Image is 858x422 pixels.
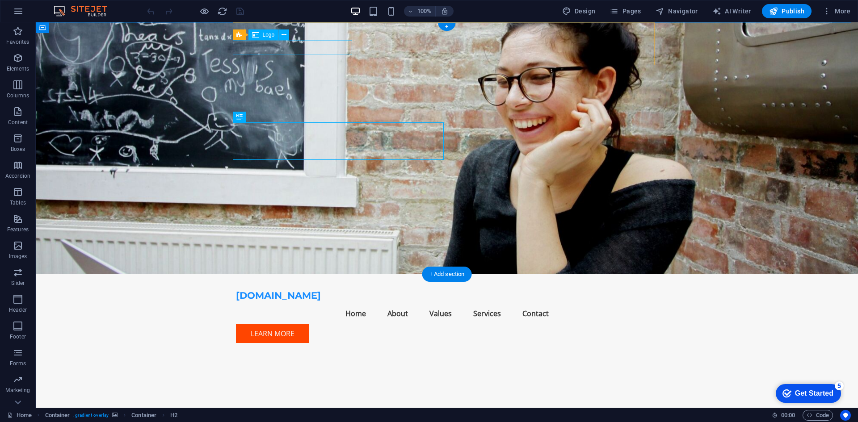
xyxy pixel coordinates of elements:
i: Reload page [217,6,227,17]
div: 5 [66,2,75,11]
span: Code [807,410,829,421]
img: Editor Logo [51,6,118,17]
p: Images [9,253,27,260]
span: : [787,412,789,418]
span: Click to select. Double-click to edit [131,410,156,421]
div: + Add section [422,267,472,282]
button: AI Writer [709,4,755,18]
p: Tables [10,199,26,206]
button: Publish [762,4,812,18]
span: Click to select. Double-click to edit [45,410,70,421]
div: Get Started 5 items remaining, 0% complete [7,4,72,23]
i: On resize automatically adjust zoom level to fit chosen device. [441,7,449,15]
h6: Session time [772,410,795,421]
button: Pages [606,4,644,18]
span: . gradient-overlay [73,410,109,421]
span: 00 00 [781,410,795,421]
p: Columns [7,92,29,99]
p: Header [9,306,27,313]
span: Pages [610,7,641,16]
button: Design [559,4,599,18]
p: Footer [10,333,26,340]
p: Content [8,119,28,126]
h6: 100% [417,6,432,17]
div: Get Started [26,10,65,18]
p: Accordion [5,172,30,180]
div: + [438,23,455,31]
div: Design (Ctrl+Alt+Y) [559,4,599,18]
span: AI Writer [712,7,751,16]
p: Marketing [5,387,30,394]
span: Navigator [656,7,698,16]
button: Usercentrics [840,410,851,421]
p: Forms [10,360,26,367]
p: Boxes [11,146,25,153]
i: This element contains a background [112,413,118,418]
span: Design [562,7,596,16]
span: Logo [263,32,275,38]
button: Click here to leave preview mode and continue editing [199,6,210,17]
p: Features [7,226,29,233]
span: Publish [769,7,804,16]
button: reload [217,6,227,17]
p: Slider [11,280,25,287]
p: Elements [7,65,29,72]
span: More [822,7,850,16]
p: Favorites [6,38,29,46]
button: 100% [404,6,436,17]
button: Code [803,410,833,421]
a: Click to cancel selection. Double-click to open Pages [7,410,32,421]
span: Click to select. Double-click to edit [170,410,177,421]
button: Navigator [652,4,702,18]
nav: breadcrumb [45,410,178,421]
button: More [819,4,854,18]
